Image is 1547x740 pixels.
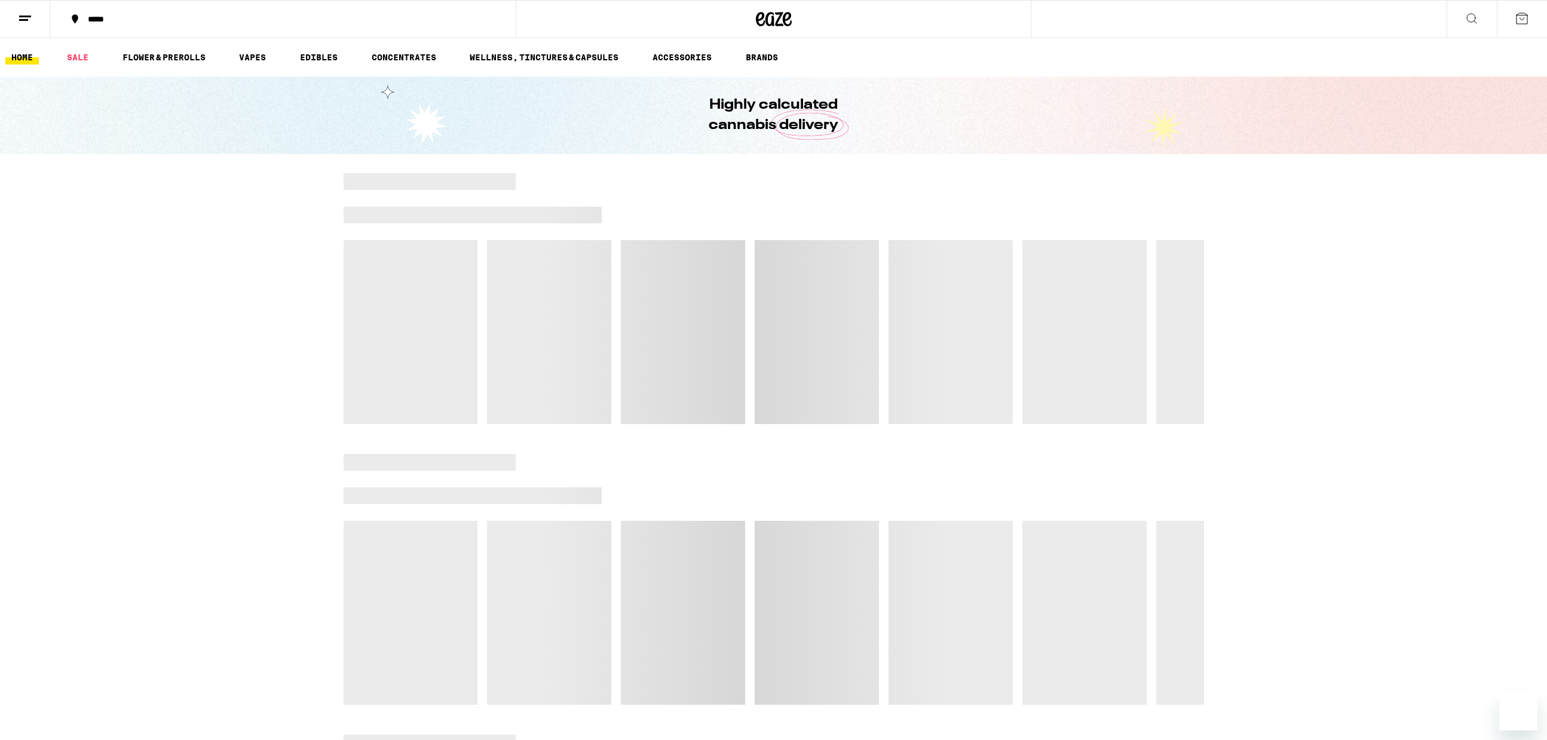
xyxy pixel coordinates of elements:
[61,50,94,65] a: SALE
[464,50,624,65] a: WELLNESS, TINCTURES & CAPSULES
[675,95,872,136] h1: Highly calculated cannabis delivery
[647,50,718,65] a: ACCESSORIES
[294,50,344,65] a: EDIBLES
[5,50,39,65] a: HOME
[117,50,212,65] a: FLOWER & PREROLLS
[740,50,784,65] a: BRANDS
[233,50,272,65] a: VAPES
[1499,692,1537,730] iframe: Button to launch messaging window
[366,50,442,65] a: CONCENTRATES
